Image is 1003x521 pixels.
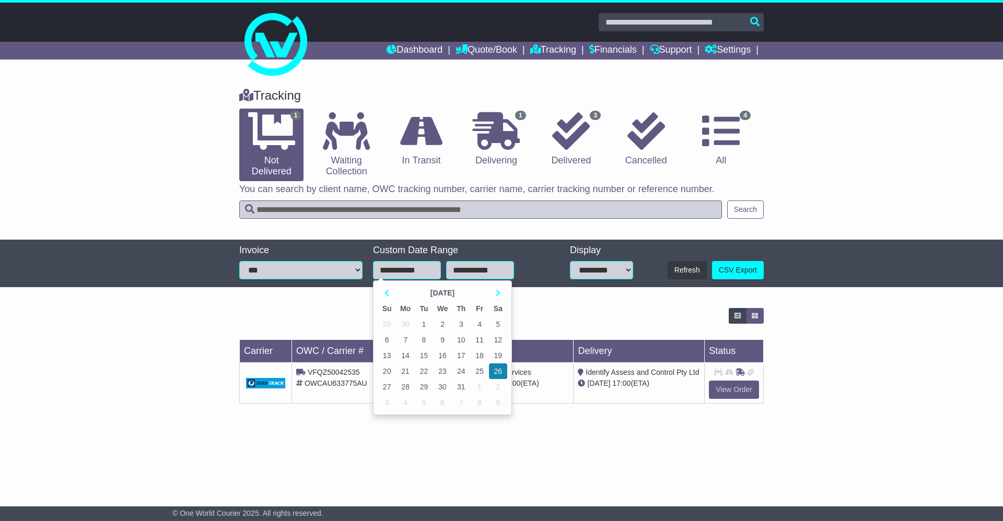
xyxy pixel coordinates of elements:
td: 27 [378,379,396,395]
th: Sa [489,301,507,316]
td: 5 [489,316,507,332]
div: Tracking [234,88,769,103]
th: Th [452,301,470,316]
td: 5 [415,395,433,410]
div: Invoice [239,245,363,256]
td: 4 [470,316,488,332]
a: Waiting Collection [314,109,378,181]
div: Display [570,245,633,256]
td: Carrier [240,340,292,363]
td: 10 [452,332,470,348]
td: 16 [433,348,452,363]
td: 29 [378,316,396,332]
td: 20 [378,363,396,379]
span: 3 [590,111,601,120]
p: You can search by client name, OWC tracking number, carrier name, carrier tracking number or refe... [239,184,764,195]
a: Dashboard [387,42,442,60]
td: 9 [489,395,507,410]
span: 1 [290,111,301,120]
td: 2 [489,379,507,395]
div: Custom Date Range [373,245,541,256]
div: (ETA) [578,378,700,389]
td: 3 [452,316,470,332]
td: 3 [378,395,396,410]
span: 4 [740,111,751,120]
td: 9 [433,332,452,348]
span: OWCAU633775AU [305,379,367,387]
td: 30 [433,379,452,395]
td: 6 [433,395,452,410]
td: Status [705,340,764,363]
td: 8 [470,395,488,410]
span: VFQZ50042535 [308,368,360,376]
td: 26 [489,363,507,379]
td: 14 [396,348,415,363]
button: Search [727,200,764,219]
td: 24 [452,363,470,379]
td: 17 [452,348,470,363]
a: Support [650,42,692,60]
th: Tu [415,301,433,316]
span: 17:00 [612,379,631,387]
th: Fr [470,301,488,316]
th: Mo [396,301,415,316]
td: 18 [470,348,488,363]
button: Refresh [668,261,707,279]
span: 1 [515,111,526,120]
td: 29 [415,379,433,395]
a: Tracking [530,42,576,60]
td: 31 [452,379,470,395]
td: 8 [415,332,433,348]
td: 7 [452,395,470,410]
td: 13 [378,348,396,363]
td: 15 [415,348,433,363]
td: OWC / Carrier # [292,340,443,363]
td: 23 [433,363,452,379]
td: 19 [489,348,507,363]
td: 12 [489,332,507,348]
td: 1 [470,379,488,395]
td: Delivery [574,340,705,363]
td: 2 [433,316,452,332]
th: Select Month [396,285,488,301]
img: GetCarrierServiceDarkLogo [246,378,285,388]
a: View Order [709,381,759,399]
a: 1 Not Delivered [239,109,304,181]
td: 4 [396,395,415,410]
a: CSV Export [712,261,764,279]
a: Financials [589,42,637,60]
th: We [433,301,452,316]
a: 4 All [689,109,753,170]
td: 25 [470,363,488,379]
td: 22 [415,363,433,379]
td: 6 [378,332,396,348]
td: 7 [396,332,415,348]
span: © One World Courier 2025. All rights reserved. [172,509,323,517]
span: [DATE] [587,379,610,387]
td: 11 [470,332,488,348]
span: Identify Assess and Control Pty Ltd [586,368,699,376]
td: 21 [396,363,415,379]
a: Cancelled [614,109,678,170]
a: Settings [705,42,751,60]
th: Su [378,301,396,316]
td: 30 [396,316,415,332]
a: 1 Delivering [464,109,528,170]
a: In Transit [389,109,453,170]
a: Quote/Book [456,42,517,60]
td: 1 [415,316,433,332]
td: 28 [396,379,415,395]
a: 3 Delivered [539,109,603,170]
